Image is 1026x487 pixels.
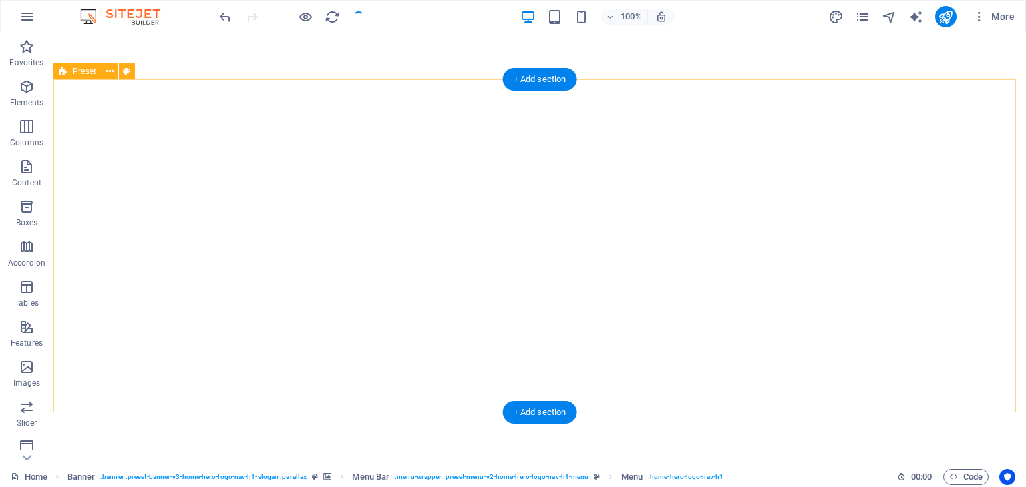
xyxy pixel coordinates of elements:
[10,97,44,108] p: Elements
[77,9,177,25] img: Editor Logo
[17,418,37,428] p: Slider
[882,9,897,25] i: Navigator
[325,9,340,25] i: Reload page
[9,57,43,68] p: Favorites
[73,67,96,75] span: Preset
[911,469,932,485] span: 00 00
[10,137,43,148] p: Columns
[943,469,989,485] button: Code
[938,9,953,25] i: Publish
[621,9,642,25] h6: 100%
[648,469,723,485] span: . home-hero-logo-nav-h1
[67,469,723,485] nav: breadcrumb
[967,6,1020,27] button: More
[908,9,924,25] button: text_generator
[908,9,924,25] i: AI Writer
[218,9,233,25] i: Undo: Change image (Ctrl+Z)
[594,473,600,480] i: This element is a customizable preset
[897,469,932,485] h6: Session time
[882,9,898,25] button: navigator
[949,469,983,485] span: Code
[217,9,233,25] button: undo
[601,9,648,25] button: 100%
[67,469,96,485] span: Click to select. Double-click to edit
[973,10,1015,23] span: More
[12,177,41,188] p: Content
[655,11,667,23] i: On resize automatically adjust zoom level to fit chosen device.
[8,258,45,268] p: Accordion
[855,9,871,25] button: pages
[11,469,47,485] a: Click to cancel selection. Double-click to open Pages
[935,6,957,27] button: publish
[100,469,307,485] span: . banner .preset-banner-v3-home-hero-logo-nav-h1-slogan .parallax
[15,298,39,308] p: Tables
[324,9,340,25] button: reload
[828,9,844,25] button: design
[828,9,844,25] i: Design (Ctrl+Alt+Y)
[621,469,643,485] span: Click to select. Double-click to edit
[13,378,41,388] p: Images
[323,473,331,480] i: This element contains a background
[920,472,922,482] span: :
[11,338,43,348] p: Features
[395,469,588,485] span: . menu-wrapper .preset-menu-v2-home-hero-logo-nav-h1-menu
[503,68,577,91] div: + Add section
[16,217,38,228] p: Boxes
[352,469,389,485] span: Click to select. Double-click to edit
[999,469,1015,485] button: Usercentrics
[855,9,870,25] i: Pages (Ctrl+Alt+S)
[312,473,318,480] i: This element is a customizable preset
[503,401,577,424] div: + Add section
